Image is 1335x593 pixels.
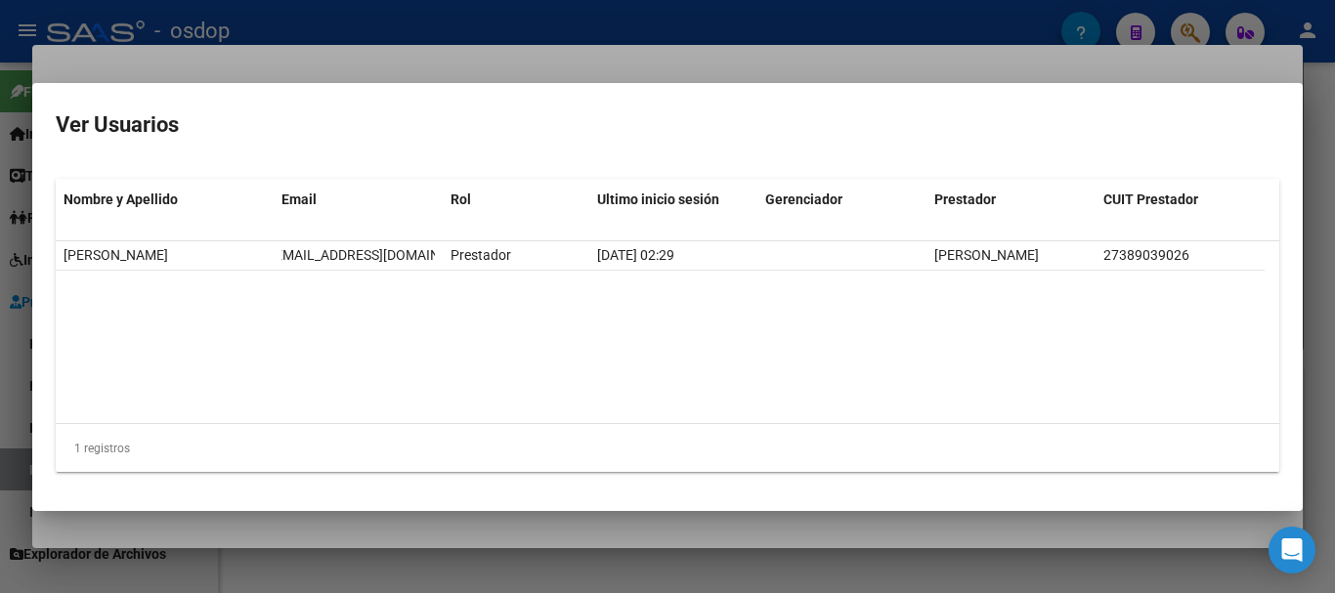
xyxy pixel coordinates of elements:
datatable-header-cell: Rol [443,179,589,221]
datatable-header-cell: Ultimo inicio sesión [589,179,758,221]
span: [PERSON_NAME] [934,247,1039,263]
datatable-header-cell: Gerenciador [757,179,926,221]
datatable-header-cell: Email [274,179,443,221]
span: Ultimo inicio sesión [597,191,719,207]
span: CUIT Prestador [1103,191,1198,207]
div: Open Intercom Messenger [1269,527,1315,573]
span: Nombre y Apellido [64,191,178,207]
span: Rol [451,191,471,207]
span: [PERSON_NAME] [64,247,168,263]
datatable-header-cell: Prestador [926,179,1096,221]
div: 1 registros [56,424,1279,473]
h2: Ver Usuarios [56,106,1279,144]
span: Email [281,191,317,207]
datatable-header-cell: CUIT Prestador [1096,179,1265,221]
span: [DATE] 02:29 [597,247,674,263]
span: ggiu.rodriguez@gmail.com [271,247,488,263]
span: Gerenciador [765,191,842,207]
span: Prestador [451,247,511,263]
span: Prestador [934,191,996,207]
span: 27389039026 [1103,247,1189,263]
datatable-header-cell: Nombre y Apellido [56,179,274,221]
